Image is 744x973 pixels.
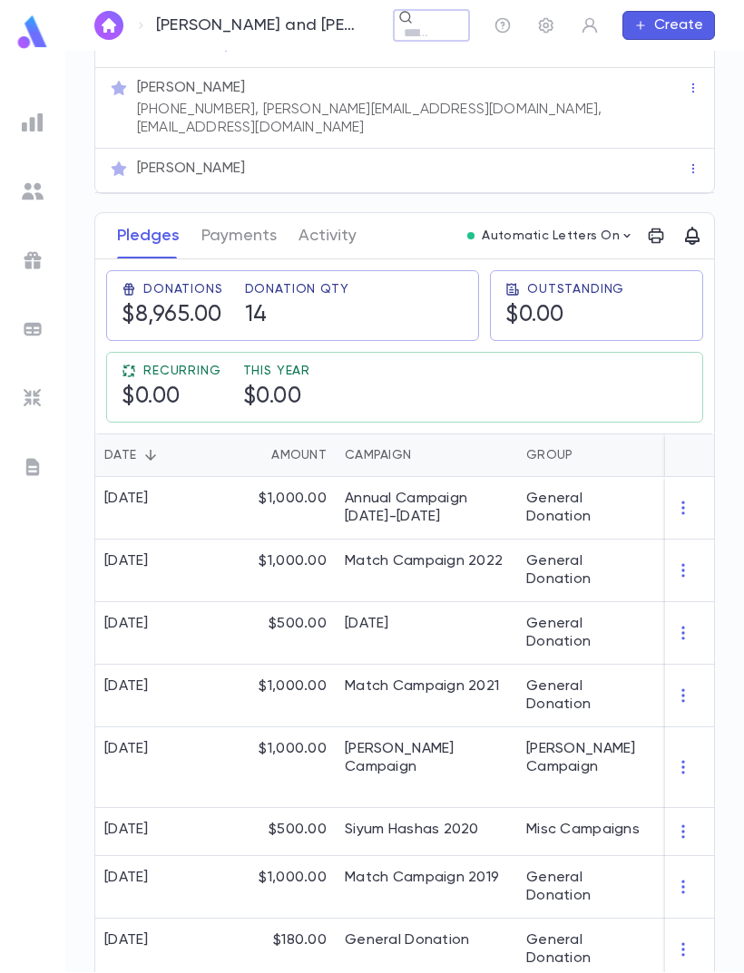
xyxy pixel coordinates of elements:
[526,490,644,526] div: General Donation
[15,15,51,50] img: logo
[345,677,499,696] div: Match Campaign 2021
[526,433,573,477] div: Group
[526,552,644,589] div: General Donation
[622,11,715,40] button: Create
[218,727,336,808] div: $1,000.00
[122,384,181,411] h5: $0.00
[345,740,508,776] div: Chanukas Habayis Campaign
[517,433,653,477] div: Group
[156,15,361,35] p: [PERSON_NAME] and [PERSON_NAME]
[98,18,120,33] img: home_white.a664292cf8c1dea59945f0da9f25487c.svg
[460,223,641,248] button: Automatic Letters On
[201,213,277,258] button: Payments
[526,931,644,968] div: General Donation
[218,602,336,665] div: $500.00
[104,931,149,949] div: [DATE]
[299,213,357,258] button: Activity
[218,477,336,540] div: $1,000.00
[104,433,136,477] div: Date
[482,229,620,243] p: Automatic Letters On
[218,540,336,602] div: $1,000.00
[104,552,149,570] div: [DATE]
[336,433,517,477] div: Campaign
[526,821,640,839] div: Misc Campaigns
[104,677,149,696] div: [DATE]
[143,364,221,378] span: Recurring
[22,318,44,340] img: batches_grey.339ca447c9d9533ef1741baa751efc33.svg
[104,821,149,839] div: [DATE]
[137,101,687,137] p: [PHONE_NUMBER], [PERSON_NAME][EMAIL_ADDRESS][DOMAIN_NAME], [EMAIL_ADDRESS][DOMAIN_NAME]
[526,677,644,714] div: General Donation
[526,869,644,905] div: General Donation
[243,364,311,378] span: This Year
[218,808,336,856] div: $500.00
[345,552,503,570] div: Match Campaign 2022
[345,490,508,526] div: Annual Campaign 2024-2025
[22,387,44,409] img: imports_grey.530a8a0e642e233f2baf0ef88e8c9fcb.svg
[411,441,440,470] button: Sort
[218,665,336,727] div: $1,000.00
[345,869,499,887] div: Match Campaign 2019
[136,441,165,470] button: Sort
[122,302,222,329] h5: $8,965.00
[243,384,302,411] h5: $0.00
[245,282,349,297] span: Donation Qty
[22,180,44,202] img: students_grey.60c7aba0da46da39d6d829b817ac14fc.svg
[104,740,149,758] div: [DATE]
[245,302,268,329] h5: 14
[218,856,336,919] div: $1,000.00
[345,931,469,949] div: General Donation
[271,433,327,477] div: Amount
[137,160,245,178] p: [PERSON_NAME]
[22,112,44,133] img: reports_grey.c525e4749d1bce6a11f5fe2a8de1b229.svg
[345,821,479,839] div: Siyum Hashas 2020
[218,433,336,477] div: Amount
[22,456,44,478] img: letters_grey.7941b92b52307dd3b8a917253454ce1c.svg
[22,249,44,271] img: campaigns_grey.99e729a5f7ee94e3726e6486bddda8f1.svg
[345,615,389,633] div: Purim 2022
[527,282,624,297] span: Outstanding
[573,441,602,470] button: Sort
[143,282,223,297] span: Donations
[526,740,644,776] div: Chanukas Habayis Campaign
[137,79,245,97] p: [PERSON_NAME]
[104,490,149,508] div: [DATE]
[104,869,149,887] div: [DATE]
[526,615,644,651] div: General Donation
[242,441,271,470] button: Sort
[505,302,564,329] h5: $0.00
[95,433,218,477] div: Date
[117,213,180,258] button: Pledges
[345,433,411,477] div: Campaign
[104,615,149,633] div: [DATE]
